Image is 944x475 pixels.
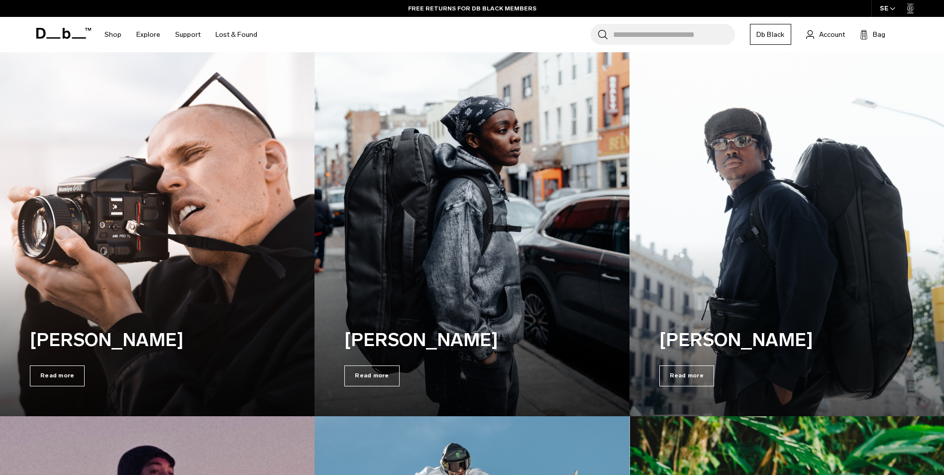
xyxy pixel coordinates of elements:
[873,29,885,40] span: Bag
[97,17,265,52] nav: Main Navigation
[860,28,885,40] button: Bag
[105,17,121,52] a: Shop
[629,22,944,416] a: [PERSON_NAME] Read more
[215,17,257,52] a: Lost & Found
[659,327,839,354] h3: [PERSON_NAME]
[344,365,399,386] span: Read more
[315,22,629,416] a: [PERSON_NAME] Read more
[30,365,85,386] span: Read more
[175,17,201,52] a: Support
[30,327,209,354] h3: [PERSON_NAME]
[806,28,845,40] a: Account
[344,327,524,354] h3: [PERSON_NAME]
[659,365,714,386] span: Read more
[136,17,160,52] a: Explore
[750,24,791,45] a: Db Black
[819,29,845,40] span: Account
[408,4,536,13] a: FREE RETURNS FOR DB BLACK MEMBERS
